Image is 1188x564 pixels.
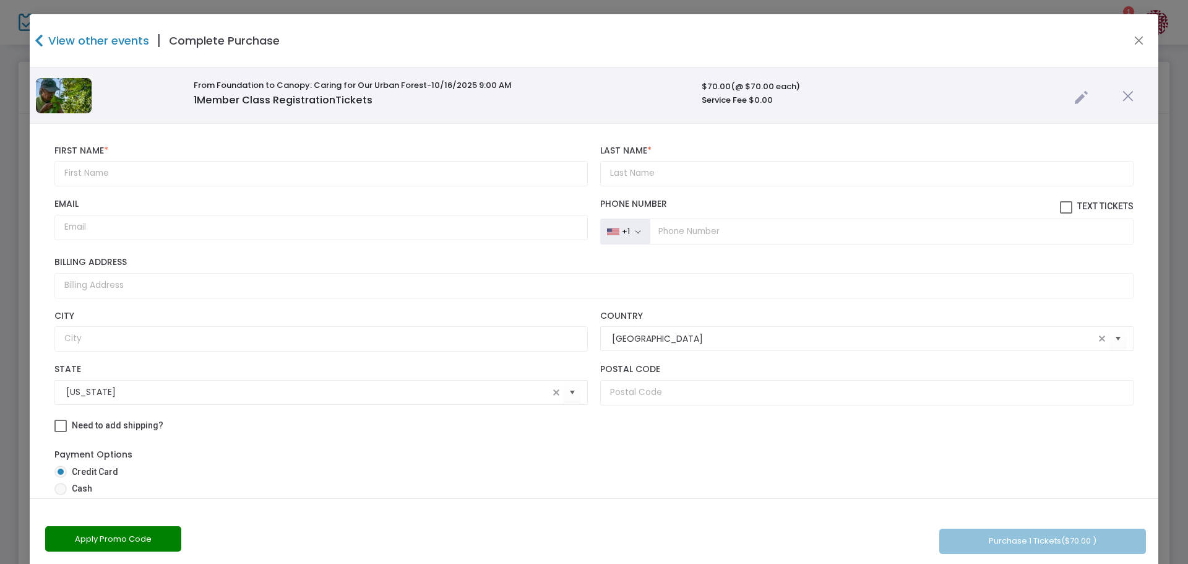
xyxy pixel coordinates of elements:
span: Need to add shipping? [72,420,163,430]
span: clear [1095,331,1109,346]
img: treegarden3-CarleeZamora-OliviaWall.jpg [36,78,92,113]
label: Last Name [600,145,1134,157]
input: City [54,326,588,352]
span: (@ $70.00 each) [731,80,800,92]
span: Tickets [335,93,372,107]
button: Select [1109,326,1127,352]
label: First Name [54,145,588,157]
div: +1 [622,227,630,236]
span: | [149,30,169,52]
h6: $70.00 [702,82,1062,92]
input: Select State [66,386,549,399]
span: Credit Card [67,466,118,479]
input: Email [54,215,588,240]
button: Close [1131,33,1147,49]
h6: Service Fee $0.00 [702,95,1062,105]
input: Last Name [600,161,1134,186]
input: Select Country [612,332,1095,345]
span: 1 [194,93,197,107]
label: Postal Code [600,364,1134,375]
input: Billing Address [54,273,1134,298]
label: Phone Number [600,199,1134,214]
span: clear [549,385,564,400]
h6: From Foundation to Canopy: Caring for Our Urban Forest [194,80,689,90]
label: Country [600,311,1134,322]
span: Text Tickets [1077,201,1134,211]
input: Phone Number [650,219,1134,245]
input: First Name [54,161,588,186]
label: City [54,311,588,322]
button: Select [564,380,581,405]
span: Member Class Registration [194,93,372,107]
label: Payment Options [54,448,132,461]
label: Billing Address [54,257,1134,268]
button: Apply Promo Code [45,526,181,552]
span: Cash [67,482,92,495]
h4: Complete Purchase [169,32,280,49]
label: State [54,364,588,375]
label: Email [54,199,588,210]
button: +1 [600,219,650,245]
input: Postal Code [600,380,1134,406]
h4: View other events [45,32,149,49]
img: cross.png [1122,90,1134,102]
span: -10/16/2025 9:00 AM [427,79,512,91]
